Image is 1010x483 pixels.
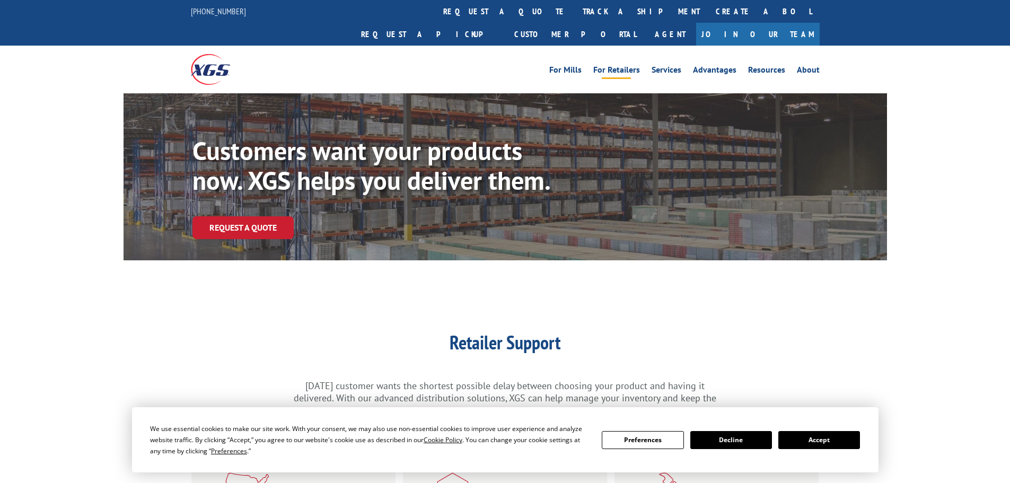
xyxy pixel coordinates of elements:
[690,431,772,449] button: Decline
[797,66,820,77] a: About
[693,66,736,77] a: Advantages
[211,446,247,455] span: Preferences
[602,431,683,449] button: Preferences
[506,23,644,46] a: Customer Portal
[353,23,506,46] a: Request a pickup
[150,423,589,456] div: We use essential cookies to make our site work. With your consent, we may also use non-essential ...
[293,333,717,357] h1: Retailer Support
[696,23,820,46] a: Join Our Team
[293,380,717,417] p: [DATE] customer wants the shortest possible delay between choosing your product and having it del...
[778,431,860,449] button: Accept
[424,435,462,444] span: Cookie Policy
[132,407,879,472] div: Cookie Consent Prompt
[192,216,294,239] a: Request a Quote
[549,66,582,77] a: For Mills
[748,66,785,77] a: Resources
[191,6,246,16] a: [PHONE_NUMBER]
[644,23,696,46] a: Agent
[192,136,573,195] p: Customers want your products now. XGS helps you deliver them.
[593,66,640,77] a: For Retailers
[652,66,681,77] a: Services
